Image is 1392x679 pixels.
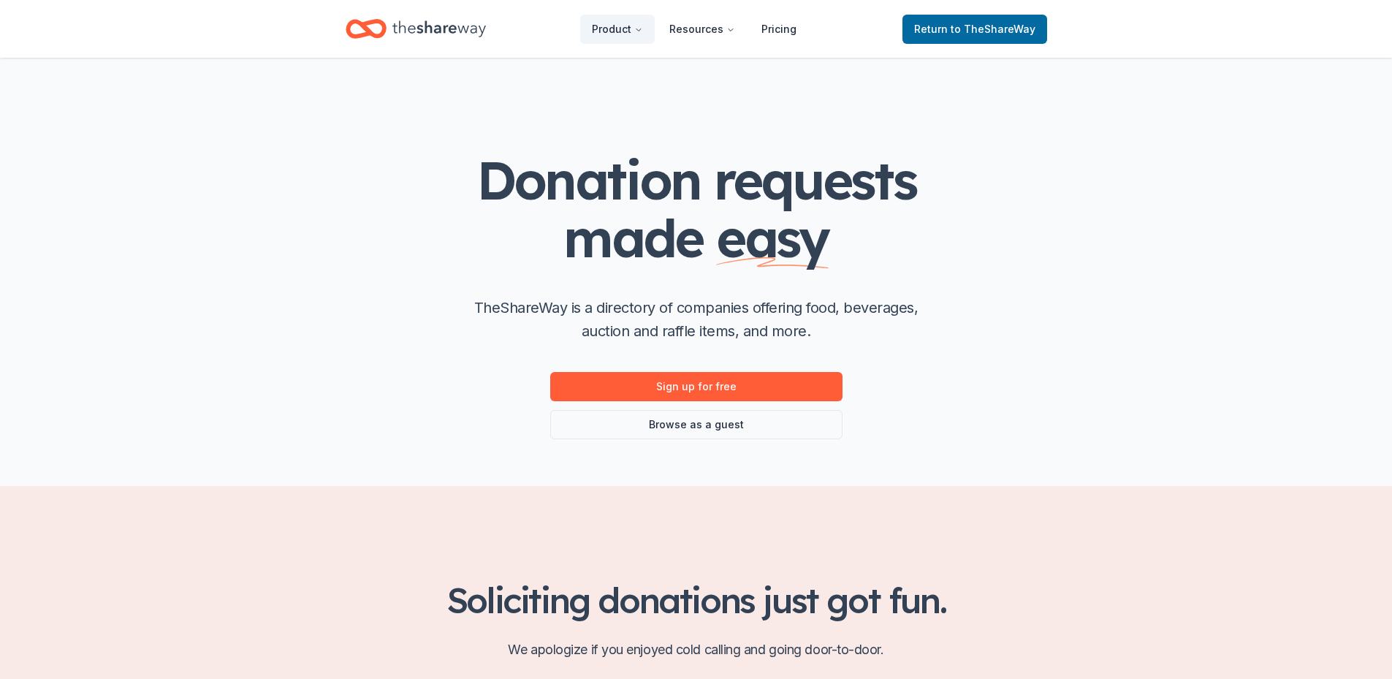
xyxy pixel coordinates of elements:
[550,410,843,439] a: Browse as a guest
[750,15,808,44] a: Pricing
[404,151,989,267] h1: Donation requests made
[580,12,808,46] nav: Main
[658,15,747,44] button: Resources
[346,12,486,46] a: Home
[346,638,1047,661] p: We apologize if you enjoyed cold calling and going door-to-door.
[902,15,1047,44] a: Returnto TheShareWay
[914,20,1035,38] span: Return
[463,296,930,343] p: TheShareWay is a directory of companies offering food, beverages, auction and raffle items, and m...
[550,372,843,401] a: Sign up for free
[951,23,1035,35] span: to TheShareWay
[580,15,655,44] button: Product
[716,205,829,270] span: easy
[346,580,1047,621] h2: Soliciting donations just got fun.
